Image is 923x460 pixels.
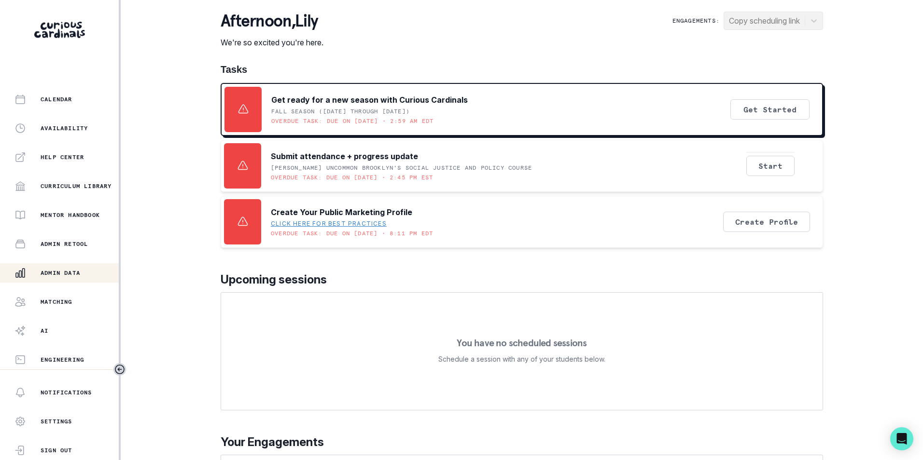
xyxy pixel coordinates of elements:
p: Overdue task: Due on [DATE] • 8:11 PM EDT [271,230,433,237]
p: Create Your Public Marketing Profile [271,206,412,218]
button: Get Started [730,99,810,120]
p: Matching [41,298,72,306]
div: Open Intercom Messenger [890,427,913,450]
h1: Tasks [221,64,823,75]
p: Your Engagements [221,433,823,451]
p: Help Center [41,153,84,161]
img: Curious Cardinals Logo [34,22,85,38]
button: Toggle sidebar [113,363,126,376]
p: Notifications [41,389,92,396]
p: Submit attendance + progress update [271,150,418,162]
p: Fall Season ([DATE] through [DATE]) [271,108,410,115]
p: Admin Retool [41,240,88,248]
p: afternoon , Lily [221,12,323,31]
button: Start [746,156,795,176]
p: Engagements: [672,17,720,25]
p: Curriculum Library [41,182,112,190]
p: Engineering [41,356,84,364]
p: [PERSON_NAME] UNCOMMON Brooklyn's Social Justice and Policy Course [271,164,532,172]
a: Click here for best practices [271,220,387,228]
p: Mentor Handbook [41,211,100,219]
button: Create Profile [723,212,810,232]
p: Schedule a session with any of your students below. [438,353,605,365]
p: Overdue task: Due on [DATE] • 2:45 PM EST [271,174,433,181]
p: AI [41,327,48,335]
p: Admin Data [41,269,80,277]
p: Upcoming sessions [221,271,823,288]
p: Get ready for a new season with Curious Cardinals [271,94,468,106]
p: Sign Out [41,446,72,454]
p: We're so excited you're here. [221,37,323,48]
p: You have no scheduled sessions [457,338,587,348]
p: Settings [41,418,72,425]
p: Calendar [41,95,72,103]
p: Overdue task: Due on [DATE] • 2:59 AM EDT [271,117,434,125]
p: Availability [41,124,88,132]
